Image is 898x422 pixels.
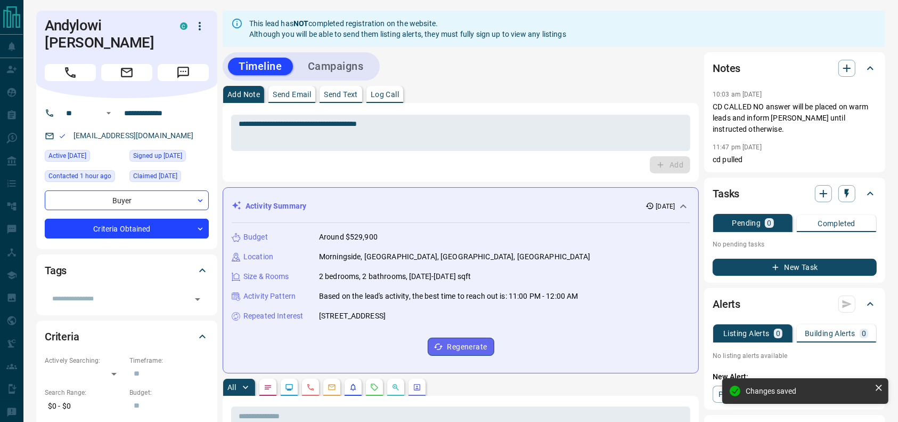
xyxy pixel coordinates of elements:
div: Notes [713,55,877,81]
p: Add Note [227,91,260,98]
p: 0 [862,330,866,337]
button: New Task [713,259,877,276]
p: $0 - $0 [45,397,124,415]
span: Email [101,64,152,81]
p: Timeframe: [129,356,209,365]
p: [STREET_ADDRESS] [319,310,386,322]
p: 2 bedrooms, 2 bathrooms, [DATE]-[DATE] sqft [319,271,471,282]
p: Budget [243,232,268,243]
svg: Notes [264,383,272,392]
div: condos.ca [180,22,187,30]
button: Campaigns [297,58,374,75]
svg: Lead Browsing Activity [285,383,293,392]
p: New Alert: [713,371,877,383]
button: Regenerate [428,338,494,356]
span: Call [45,64,96,81]
svg: Email Valid [59,132,66,140]
h2: Tags [45,262,67,279]
p: Based on the lead's activity, the best time to reach out is: 11:00 PM - 12:00 AM [319,291,578,302]
svg: Calls [306,383,315,392]
h1: Andylowi [PERSON_NAME] [45,17,164,51]
div: Activity Summary[DATE] [232,196,690,216]
p: Send Email [273,91,311,98]
svg: Opportunities [391,383,400,392]
textarea: To enrich screen reader interactions, please activate Accessibility in Grammarly extension settings [239,120,683,147]
div: Buyer [45,190,209,210]
p: Building Alerts [805,330,855,337]
button: Timeline [228,58,293,75]
p: CD CALLED NO answer will be placed on warm leads and inform [PERSON_NAME] until instructed otherw... [713,101,877,135]
span: Signed up [DATE] [133,150,182,161]
h2: Criteria [45,328,79,345]
button: Open [102,107,115,120]
p: No listing alerts available [713,351,877,361]
p: Repeated Interest [243,310,303,322]
span: Active [DATE] [48,150,86,161]
div: Mon Aug 18 2025 [45,170,124,185]
p: Morningside, [GEOGRAPHIC_DATA], [GEOGRAPHIC_DATA], [GEOGRAPHIC_DATA] [319,251,590,262]
p: No pending tasks [713,236,877,252]
p: Activity Pattern [243,291,296,302]
span: Claimed [DATE] [133,171,177,181]
p: Search Range: [45,388,124,397]
span: Contacted 1 hour ago [48,171,111,181]
div: Criteria Obtained [45,219,209,238]
svg: Requests [370,383,379,392]
svg: Emails [328,383,336,392]
p: cd pulled [713,154,877,165]
h2: Tasks [713,185,739,202]
p: 10:03 am [DATE] [713,91,762,98]
a: Property [713,386,768,403]
h2: Alerts [713,296,740,313]
h2: Notes [713,60,740,77]
svg: Listing Alerts [349,383,357,392]
div: This lead has completed registration on the website. Although you will be able to send them listi... [249,14,566,44]
p: Log Call [371,91,399,98]
div: Sat Aug 16 2025 [129,150,209,165]
p: Size & Rooms [243,271,289,282]
p: [DATE] [656,202,675,211]
p: All [227,384,236,391]
div: Alerts [713,291,877,317]
p: Around $529,900 [319,232,378,243]
div: Tasks [713,181,877,206]
div: Sat Aug 16 2025 [45,150,124,165]
p: Listing Alerts [723,330,770,337]
svg: Agent Actions [413,383,421,392]
p: Send Text [324,91,358,98]
button: Open [190,292,205,307]
p: Completed [818,220,855,227]
p: Pending [732,219,761,227]
p: Actively Searching: [45,356,124,365]
p: Budget: [129,388,209,397]
div: Sat Aug 16 2025 [129,170,209,185]
p: Activity Summary [246,201,306,212]
div: Changes saved [746,387,870,395]
p: Location [243,251,273,262]
span: Message [158,64,209,81]
p: 0 [776,330,780,337]
div: Tags [45,258,209,283]
div: Criteria [45,324,209,349]
a: [EMAIL_ADDRESS][DOMAIN_NAME] [74,131,194,140]
p: 0 [767,219,771,227]
strong: NOT [293,19,308,28]
p: 11:47 pm [DATE] [713,144,762,151]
